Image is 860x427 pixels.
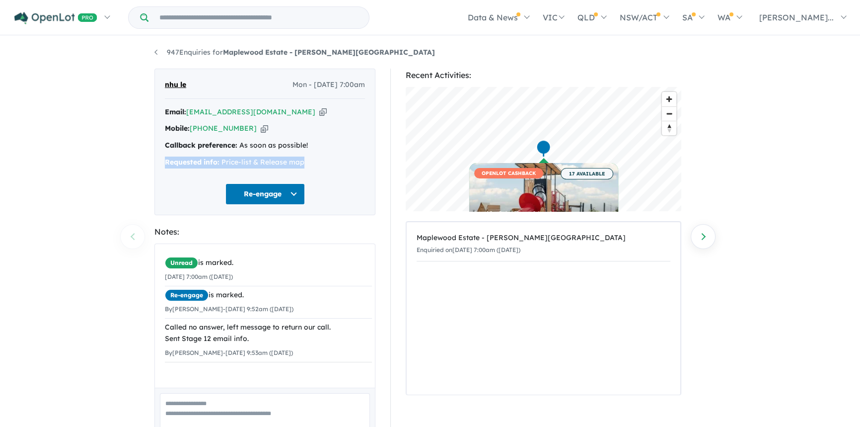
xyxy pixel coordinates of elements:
[165,322,372,345] div: Called no answer, left message to return our call. Sent Stage 12 email info.
[150,7,367,28] input: Try estate name, suburb, builder or developer
[165,107,186,116] strong: Email:
[759,12,834,22] span: [PERSON_NAME]...
[165,349,293,356] small: By [PERSON_NAME] - [DATE] 9:53am ([DATE])
[165,289,372,301] div: is marked.
[469,163,618,238] a: OPENLOT CASHBACK 17 AVAILABLE Land for Sale | House & Land
[662,92,676,106] button: Zoom in
[406,87,681,211] canvas: Map
[154,225,375,239] div: Notes:
[165,140,365,152] div: As soon as possible!
[14,12,97,24] img: Openlot PRO Logo White
[165,289,209,301] span: Re-engage
[186,107,315,116] a: [EMAIL_ADDRESS][DOMAIN_NAME]
[154,48,435,57] a: 947Enquiries forMaplewood Estate - [PERSON_NAME][GEOGRAPHIC_DATA]
[474,168,543,178] span: OPENLOT CASHBACK
[165,305,293,313] small: By [PERSON_NAME] - [DATE] 9:52am ([DATE])
[223,48,435,57] strong: Maplewood Estate - [PERSON_NAME][GEOGRAPHIC_DATA]
[165,157,365,169] div: Price-list & Release map
[662,106,676,121] button: Zoom out
[662,107,676,121] span: Zoom out
[261,123,268,134] button: Copy
[417,227,670,261] a: Maplewood Estate - [PERSON_NAME][GEOGRAPHIC_DATA]Enquiried on[DATE] 7:00am ([DATE])
[165,124,190,133] strong: Mobile:
[406,69,681,82] div: Recent Activities:
[165,257,198,269] span: Unread
[165,79,186,91] span: nhu le
[662,121,676,135] button: Reset bearing to north
[165,141,237,150] strong: Callback preference:
[561,168,613,179] span: 17 AVAILABLE
[319,107,327,117] button: Copy
[417,246,520,254] small: Enquiried on [DATE] 7:00am ([DATE])
[417,232,670,244] div: Maplewood Estate - [PERSON_NAME][GEOGRAPHIC_DATA]
[292,79,365,91] span: Mon - [DATE] 7:00am
[536,140,551,158] div: Map marker
[165,273,233,280] small: [DATE] 7:00am ([DATE])
[154,47,706,59] nav: breadcrumb
[474,211,613,216] div: Land for Sale | House & Land
[165,257,372,269] div: is marked.
[225,183,305,205] button: Re-engage
[165,158,219,167] strong: Requested info:
[190,124,257,133] a: [PHONE_NUMBER]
